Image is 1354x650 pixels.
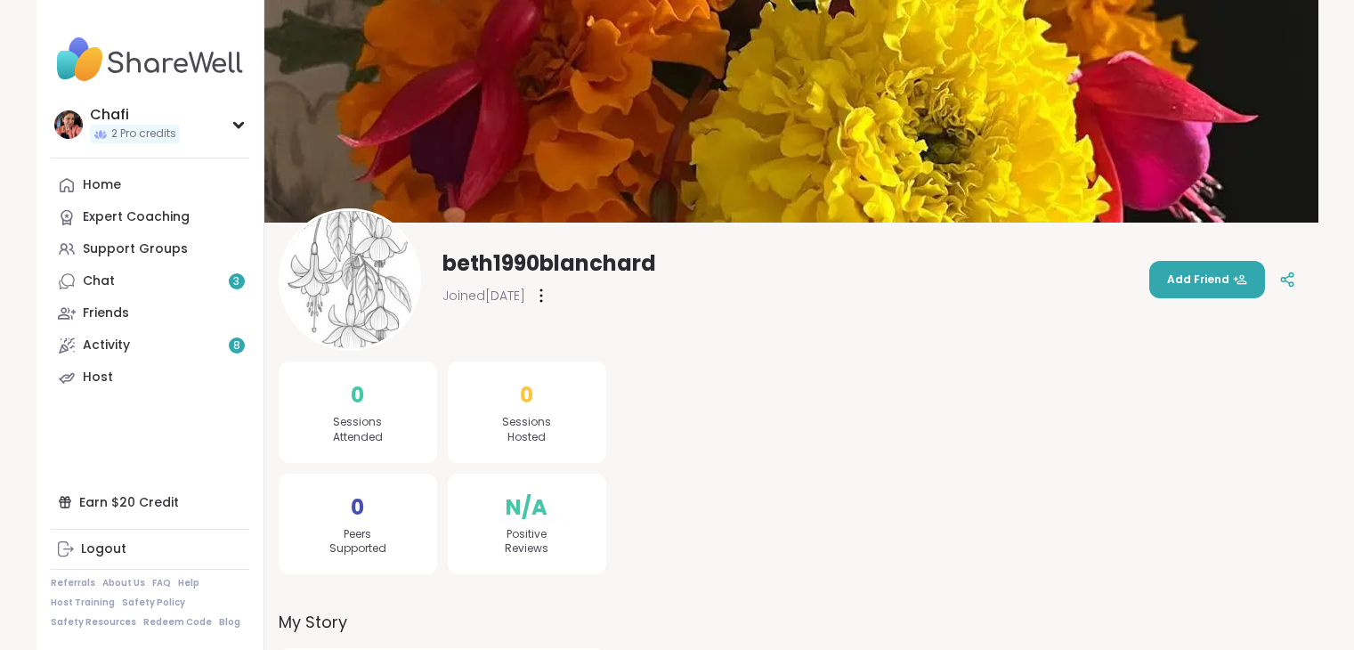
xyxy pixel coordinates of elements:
[233,274,239,289] span: 3
[54,110,83,139] img: Chafi
[279,610,606,634] label: My Story
[442,249,656,278] span: beth1990blanchard
[351,492,364,524] span: 0
[51,486,249,518] div: Earn $20 Credit
[83,272,115,290] div: Chat
[83,208,190,226] div: Expert Coaching
[281,211,418,348] img: beth1990blanchard
[51,233,249,265] a: Support Groups
[51,201,249,233] a: Expert Coaching
[51,297,249,329] a: Friends
[442,287,525,305] span: Joined [DATE]
[51,597,115,609] a: Host Training
[351,379,364,411] span: 0
[520,379,533,411] span: 0
[143,616,212,629] a: Redeem Code
[329,527,386,557] span: Peers Supported
[1149,261,1265,298] button: Add Friend
[152,577,171,589] a: FAQ
[111,126,176,142] span: 2 Pro credits
[178,577,199,589] a: Help
[51,28,249,91] img: ShareWell Nav Logo
[83,240,188,258] div: Support Groups
[51,329,249,362] a: Activity8
[83,369,113,386] div: Host
[51,265,249,297] a: Chat3
[83,176,121,194] div: Home
[1167,272,1247,288] span: Add Friend
[81,540,126,558] div: Logout
[506,492,547,524] span: N/A
[505,527,548,557] span: Positive Reviews
[219,616,240,629] a: Blog
[51,169,249,201] a: Home
[102,577,145,589] a: About Us
[333,415,383,445] span: Sessions Attended
[83,305,129,322] div: Friends
[51,533,249,565] a: Logout
[51,362,249,394] a: Host
[122,597,185,609] a: Safety Policy
[51,616,136,629] a: Safety Resources
[502,415,551,445] span: Sessions Hosted
[51,577,95,589] a: Referrals
[90,105,180,125] div: Chafi
[83,337,130,354] div: Activity
[233,338,240,353] span: 8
